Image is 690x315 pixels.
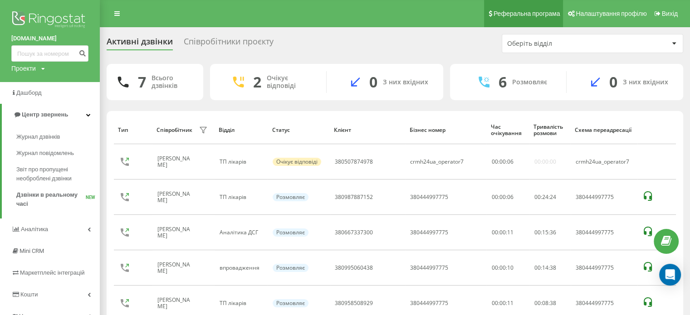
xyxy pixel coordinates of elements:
[334,127,401,133] div: Клієнт
[662,10,678,17] span: Вихід
[335,229,373,236] div: 380667337300
[335,194,373,200] div: 380987887152
[11,9,88,32] img: Ringostat logo
[383,78,428,86] div: З них вхідних
[491,300,524,306] div: 00:00:11
[220,265,263,271] div: впровадження
[491,229,524,236] div: 00:00:11
[410,159,464,165] div: crmh24ua_operator7
[512,78,547,86] div: Розмовляє
[410,194,448,200] div: 380444997775
[20,247,44,254] span: Mini CRM
[491,159,513,165] div: : :
[2,104,100,126] a: Центр звернень
[534,299,541,307] span: 00
[220,159,263,165] div: ТП лікарів
[542,264,548,271] span: 14
[576,194,632,200] div: 380444997775
[22,111,68,118] span: Центр звернень
[157,297,196,310] div: [PERSON_NAME]
[499,158,505,165] span: 00
[542,228,548,236] span: 15
[491,265,524,271] div: 00:00:10
[534,228,541,236] span: 00
[534,229,556,236] div: : :
[273,228,308,237] div: Розмовляє
[576,265,632,271] div: 380444997775
[267,74,313,90] div: Очікує відповіді
[273,193,308,201] div: Розмовляє
[21,226,48,233] span: Аналiтика
[16,187,100,212] a: Дзвінки в реальному часіNEW
[491,124,525,137] div: Час очікування
[576,300,632,306] div: 380444997775
[550,193,556,201] span: 24
[410,127,483,133] div: Бізнес номер
[542,193,548,201] span: 24
[16,165,95,183] span: Звіт про пропущені необроблені дзвінки
[20,269,85,276] span: Маркетплейс інтеграцій
[533,124,566,137] div: Тривалість розмови
[273,158,321,166] div: Очікує відповіді
[16,149,74,158] span: Журнал повідомлень
[507,158,513,165] span: 06
[11,64,36,73] div: Проекти
[507,40,616,48] div: Оберіть відділ
[410,300,448,306] div: 380444997775
[273,264,308,272] div: Розмовляє
[157,155,196,169] div: [PERSON_NAME]
[534,159,556,165] div: 00:00:00
[550,228,556,236] span: 36
[335,265,373,271] div: 380995060438
[220,229,263,236] div: Аналітика ДСГ
[410,265,448,271] div: 380444997775
[335,300,373,306] div: 380958508929
[152,74,192,90] div: Всього дзвінків
[335,159,373,165] div: 380507874978
[623,78,668,86] div: З них вхідних
[220,194,263,200] div: ТП лікарів
[534,194,556,200] div: : :
[253,73,261,91] div: 2
[16,161,100,187] a: Звіт про пропущені необроблені дзвінки
[491,158,498,165] span: 00
[220,300,263,306] div: ТП лікарів
[369,73,377,91] div: 0
[550,264,556,271] span: 38
[550,299,556,307] span: 38
[542,299,548,307] span: 08
[219,127,264,133] div: Відділ
[534,265,556,271] div: : :
[157,191,196,204] div: [PERSON_NAME]
[16,129,100,145] a: Журнал дзвінків
[273,299,308,307] div: Розмовляє
[138,73,146,91] div: 7
[157,262,196,275] div: [PERSON_NAME]
[534,193,541,201] span: 00
[410,229,448,236] div: 380444997775
[16,132,60,141] span: Журнал дзвінків
[609,73,617,91] div: 0
[16,89,42,96] span: Дашборд
[107,37,173,51] div: Активні дзвінки
[16,190,86,208] span: Дзвінки в реальному часі
[576,229,632,236] div: 380444997775
[20,291,38,298] span: Кошти
[157,127,192,133] div: Співробітник
[659,264,681,286] div: Open Intercom Messenger
[272,127,326,133] div: Статус
[118,127,148,133] div: Тип
[11,34,88,43] a: [DOMAIN_NAME]
[184,37,274,51] div: Співробітники проєкту
[534,300,556,306] div: : :
[11,45,88,62] input: Пошук за номером
[494,10,560,17] span: Реферальна програма
[576,159,632,165] div: crmh24ua_operator7
[576,10,646,17] span: Налаштування профілю
[491,194,524,200] div: 00:00:06
[534,264,541,271] span: 00
[16,145,100,161] a: Журнал повідомлень
[499,73,507,91] div: 6
[157,226,196,239] div: [PERSON_NAME]
[575,127,633,133] div: Схема переадресації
